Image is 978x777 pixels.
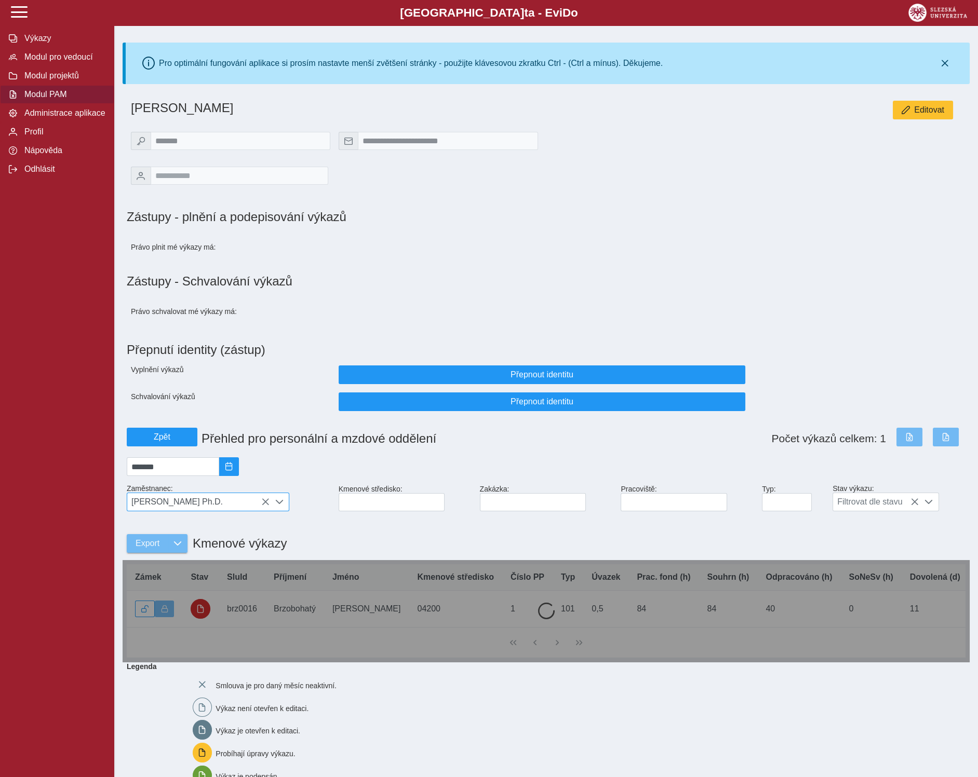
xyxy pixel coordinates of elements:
div: Právo plnit mé výkazy má: [127,233,334,262]
span: o [571,6,578,19]
span: Modul projektů [21,71,105,80]
span: [PERSON_NAME] Ph.D. [127,493,270,511]
span: Počet výkazů celkem: 1 [771,432,886,445]
span: Modul PAM [21,90,105,99]
h1: Kmenové výkazy [187,531,287,556]
b: Legenda [123,658,961,675]
span: t [524,6,528,19]
button: Export do PDF [933,428,959,446]
div: Pracoviště: [617,481,758,515]
span: D [562,6,571,19]
button: 2025/08 [219,457,239,476]
span: Editovat [914,105,944,115]
div: Vyplnění výkazů [127,361,334,388]
h1: Zástupy - Schvalování výkazů [127,274,966,289]
span: Odhlásit [21,165,105,174]
button: Export [127,534,168,553]
span: Profil [21,127,105,137]
button: Zpět [127,428,197,446]
span: Výkazy [21,34,105,43]
div: Právo schvalovat mé výkazy má: [127,297,334,326]
img: logo_web_su.png [908,4,967,22]
div: Stav výkazu: [828,480,970,515]
h1: [PERSON_NAME] [131,101,676,115]
span: Přepnout identitu [347,397,737,406]
span: Export [136,539,159,548]
h1: Zástupy - plnění a podepisování výkazů [127,210,676,224]
b: [GEOGRAPHIC_DATA] a - Evi [31,6,947,20]
div: Pro optimální fungování aplikace si prosím nastavte menší zvětšení stránky - použijte klávesovou ... [159,59,663,68]
h1: Přepnutí identity (zástup) [127,338,957,361]
span: Výkaz není otevřen k editaci. [216,704,309,712]
span: Modul pro vedoucí [21,52,105,62]
span: Filtrovat dle stavu [833,493,919,511]
span: Výkaz je otevřen k editaci. [216,727,300,735]
div: Typ: [758,481,828,515]
button: Export do Excelu [896,428,922,446]
button: Přepnout identitu [339,392,746,411]
span: Přepnout identitu [347,370,737,379]
button: Přepnout identitu [339,365,746,384]
span: Smlouva je pro daný měsíc neaktivní. [216,681,337,690]
h1: Přehled pro personální a mzdové oddělení [197,427,621,450]
span: Probíhají úpravy výkazu. [216,749,295,758]
div: Zakázka: [476,481,617,515]
span: Zpět [131,432,193,442]
span: Administrace aplikace [21,108,105,118]
div: Zaměstnanec: [123,480,334,515]
button: Editovat [893,101,953,119]
div: Schvalování výkazů [127,388,334,415]
span: Nápověda [21,146,105,155]
div: Kmenové středisko: [334,481,476,515]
